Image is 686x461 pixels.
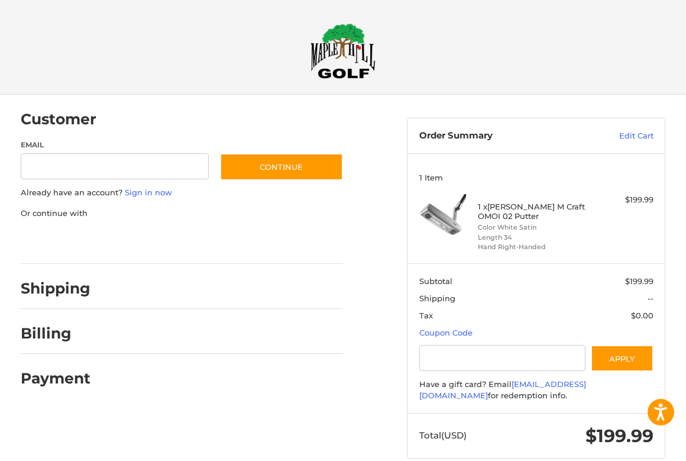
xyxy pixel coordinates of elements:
h2: Payment [21,369,90,388]
iframe: PayPal-paylater [117,231,206,252]
li: Length 34 [478,233,592,243]
button: Apply [591,345,653,372]
span: $199.99 [625,276,653,286]
p: Or continue with [21,208,344,220]
h2: Customer [21,110,96,128]
a: Coupon Code [419,328,473,337]
iframe: PayPal-venmo [217,231,306,252]
span: Total (USD) [419,430,467,441]
button: Continue [220,153,343,180]
span: $0.00 [631,311,653,320]
h2: Shipping [21,279,90,298]
span: Tax [419,311,433,320]
a: Edit Cart [579,130,653,142]
a: Sign in now [125,188,172,197]
span: Shipping [419,294,455,303]
input: Gift Certificate or Coupon Code [419,345,585,372]
iframe: Google Customer Reviews [588,429,686,461]
li: Hand Right-Handed [478,242,592,252]
li: Color White Satin [478,223,592,233]
span: $199.99 [585,425,653,447]
h3: Order Summary [419,130,579,142]
h4: 1 x [PERSON_NAME] M Craft OMOI 02 Putter [478,202,592,221]
label: Email [21,140,209,150]
span: -- [648,294,653,303]
h3: 1 Item [419,173,653,182]
iframe: PayPal-paypal [17,231,105,252]
img: Maple Hill Golf [310,23,376,79]
div: $199.99 [595,194,653,206]
p: Already have an account? [21,187,344,199]
span: Subtotal [419,276,452,286]
h2: Billing [21,324,90,343]
div: Have a gift card? Email for redemption info. [419,379,653,402]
